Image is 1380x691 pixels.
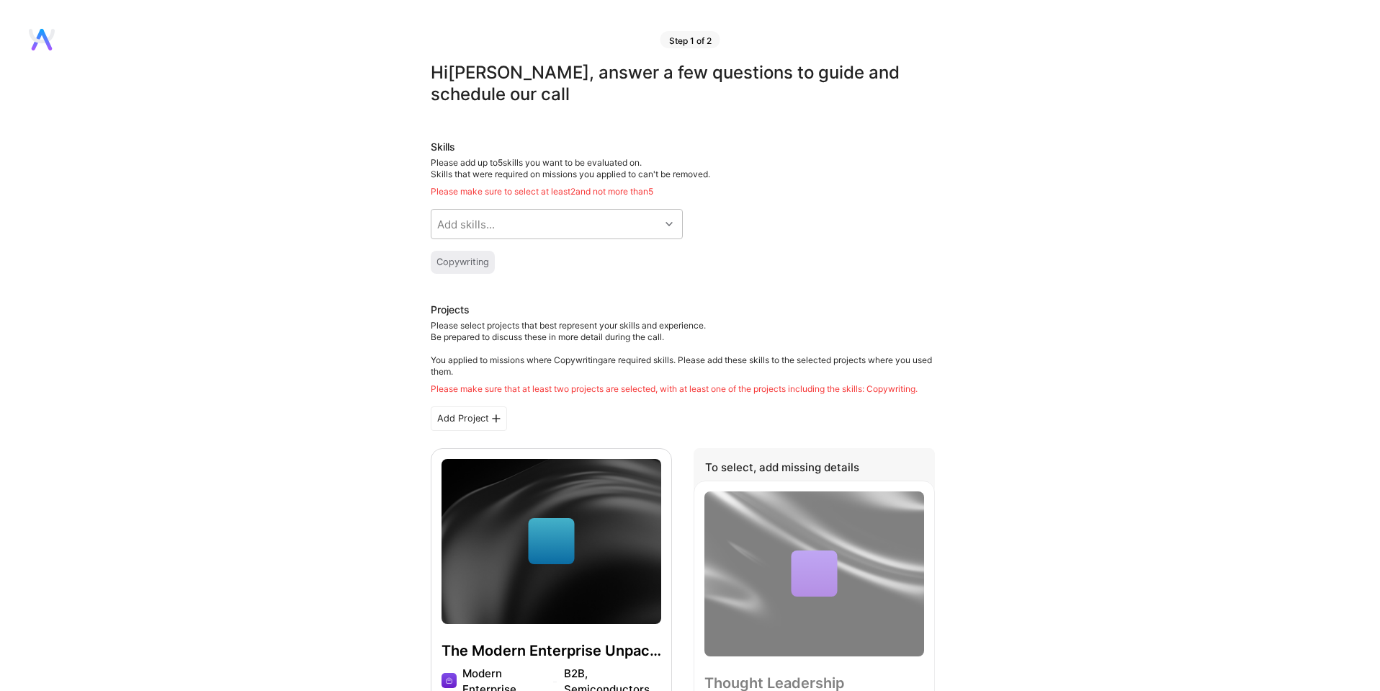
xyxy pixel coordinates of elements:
[431,186,935,197] div: Please make sure to select at least 2 and not more than 5
[431,62,935,105] div: Hi [PERSON_NAME] , answer a few questions to guide and schedule our call
[666,220,673,228] i: icon Chevron
[492,414,501,423] i: icon PlusBlackFlat
[431,157,935,197] div: Please add up to 5 skills you want to be evaluated on.
[437,217,495,232] div: Add skills...
[431,383,935,395] div: Please make sure that at least two projects are selected, with at least one of the projects inclu...
[436,257,489,268] div: Copywriting
[431,140,935,154] div: Skills
[694,448,935,491] div: To select, add missing details
[431,303,470,317] div: Projects
[431,169,710,179] span: Skills that were required on missions you applied to can't be removed.
[660,31,720,48] div: Step 1 of 2
[431,320,935,395] div: Please select projects that best represent your skills and experience. Be prepared to discuss the...
[431,406,507,431] div: Add Project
